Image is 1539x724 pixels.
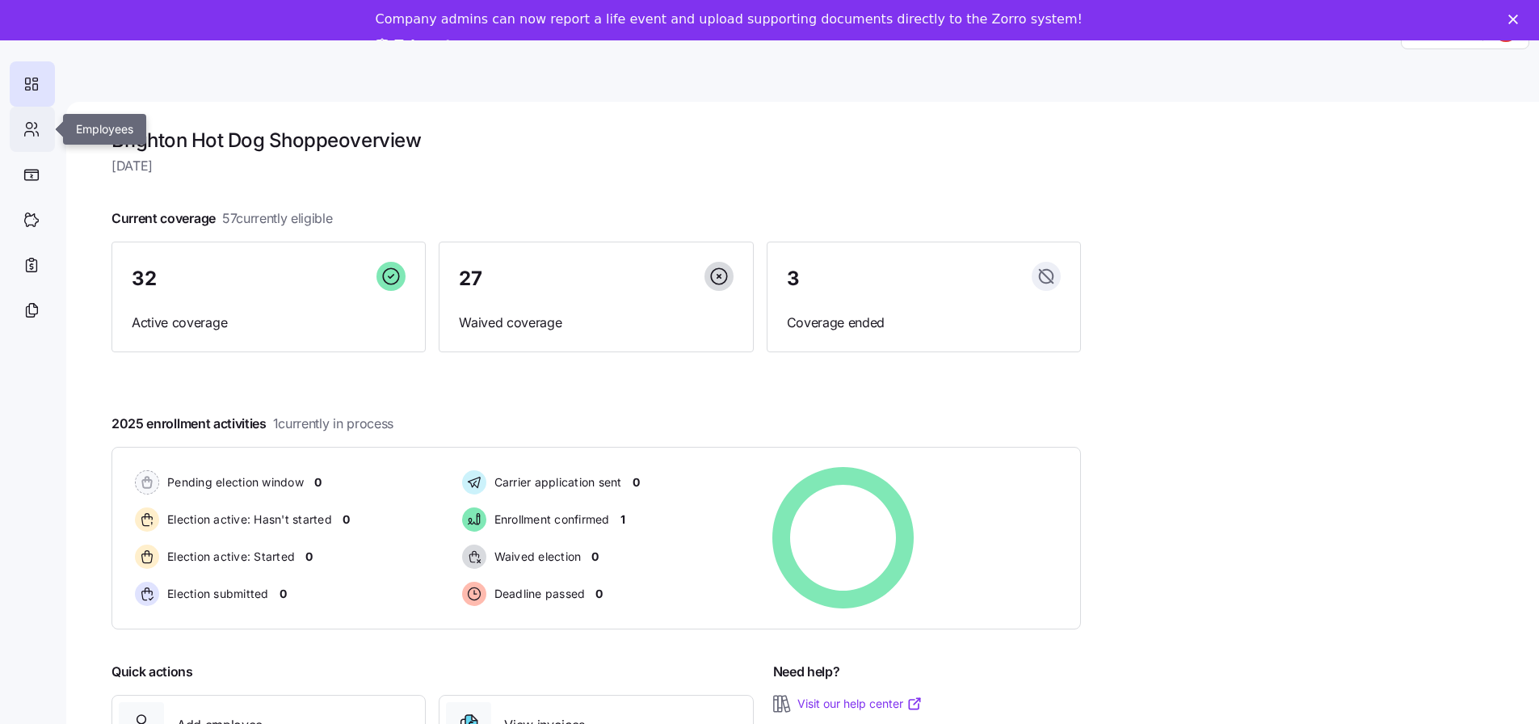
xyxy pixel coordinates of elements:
span: 1 [620,511,625,528]
span: 0 [633,474,640,490]
span: Coverage ended [787,313,1061,333]
span: 27 [459,269,481,288]
span: Need help? [773,662,840,682]
span: 0 [314,474,322,490]
span: Election submitted [162,586,269,602]
span: 3 [787,269,800,288]
span: 2025 enrollment activities [111,414,393,434]
span: Waived coverage [459,313,733,333]
span: 57 currently eligible [222,208,333,229]
span: Quick actions [111,662,193,682]
div: Close [1508,15,1524,24]
a: Visit our help center [797,696,923,712]
span: [DATE] [111,156,1081,176]
span: Carrier application sent [490,474,622,490]
span: 0 [343,511,350,528]
span: Election active: Hasn't started [162,511,332,528]
span: Pending election window [162,474,304,490]
span: Active coverage [132,313,406,333]
span: 0 [591,549,599,565]
span: Election active: Started [162,549,295,565]
span: 0 [305,549,313,565]
span: 1 currently in process [273,414,393,434]
span: 32 [132,269,156,288]
span: Enrollment confirmed [490,511,610,528]
h1: Brighton Hot Dog Shoppe overview [111,128,1081,153]
span: Deadline passed [490,586,586,602]
span: 0 [280,586,287,602]
a: Take a tour [376,37,477,55]
div: Company admins can now report a life event and upload supporting documents directly to the Zorro ... [376,11,1083,27]
span: Waived election [490,549,582,565]
span: 0 [595,586,603,602]
span: Current coverage [111,208,333,229]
